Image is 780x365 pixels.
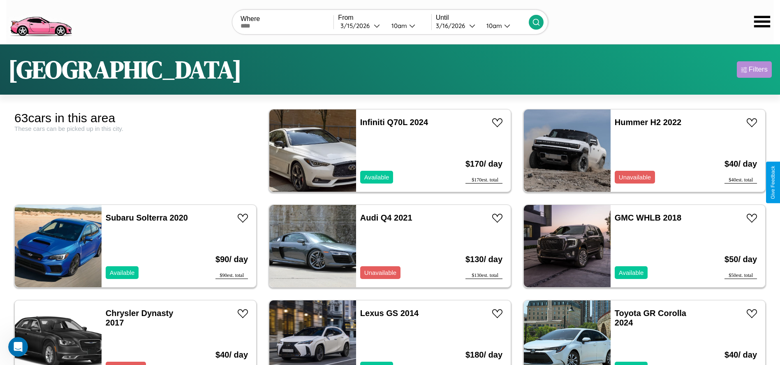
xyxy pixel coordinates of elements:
button: 3/15/2026 [338,21,384,30]
div: Give Feedback [770,166,776,199]
p: Available [110,267,135,278]
a: Subaru Solterra 2020 [106,213,188,222]
label: From [338,14,431,21]
button: Filters [737,61,772,78]
div: These cars can be picked up in this city. [14,125,257,132]
a: Infiniti Q70L 2024 [360,118,428,127]
a: Hummer H2 2022 [615,118,681,127]
div: 10am [387,22,409,30]
div: 63 cars in this area [14,111,257,125]
label: Where [241,15,333,23]
div: $ 130 est. total [465,272,502,279]
div: $ 50 est. total [724,272,757,279]
div: 3 / 15 / 2026 [340,22,374,30]
button: 10am [385,21,431,30]
a: Lexus GS 2014 [360,309,419,318]
label: Until [436,14,529,21]
h1: [GEOGRAPHIC_DATA] [8,53,242,86]
div: $ 90 est. total [215,272,248,279]
img: logo [6,4,75,38]
a: GMC WHLB 2018 [615,213,681,222]
div: 10am [482,22,504,30]
h3: $ 50 / day [724,246,757,272]
h3: $ 40 / day [724,151,757,177]
div: $ 40 est. total [724,177,757,184]
a: Toyota GR Corolla 2024 [615,309,686,327]
p: Available [364,172,389,183]
h3: $ 170 / day [465,151,502,177]
p: Unavailable [619,172,651,183]
div: 3 / 16 / 2026 [436,22,469,30]
a: Audi Q4 2021 [360,213,412,222]
h3: $ 90 / day [215,246,248,272]
iframe: Intercom live chat [8,337,28,357]
p: Available [619,267,644,278]
div: $ 170 est. total [465,177,502,184]
a: Chrysler Dynasty 2017 [106,309,174,327]
div: Filters [749,65,768,74]
button: 10am [480,21,529,30]
h3: $ 130 / day [465,246,502,272]
p: Unavailable [364,267,396,278]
